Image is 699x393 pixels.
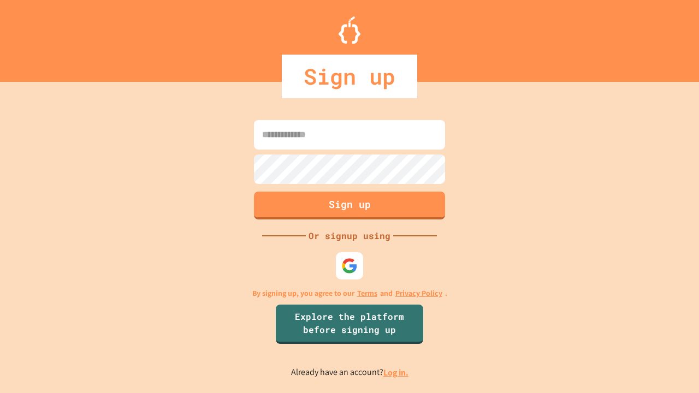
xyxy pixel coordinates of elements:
[306,229,393,242] div: Or signup using
[341,258,358,274] img: google-icon.svg
[282,55,417,98] div: Sign up
[339,16,360,44] img: Logo.svg
[357,288,377,299] a: Terms
[291,366,408,379] p: Already have an account?
[276,305,423,344] a: Explore the platform before signing up
[252,288,447,299] p: By signing up, you agree to our and .
[254,192,445,219] button: Sign up
[395,288,442,299] a: Privacy Policy
[383,367,408,378] a: Log in.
